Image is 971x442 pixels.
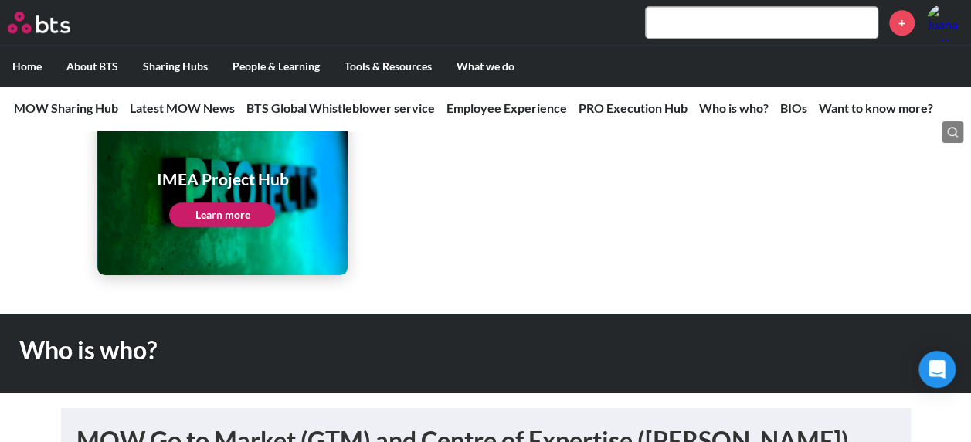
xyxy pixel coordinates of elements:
a: Who is who? [699,100,769,115]
label: Sharing Hubs [131,46,220,87]
a: + [889,10,915,36]
a: Latest MOW News [130,100,235,115]
h1: Who is who? [19,333,672,368]
a: Go home [8,12,99,33]
a: Learn more [169,202,275,227]
label: About BTS [54,46,131,87]
h1: IMEA Project Hub [156,168,288,190]
img: Juana Navarro [926,4,963,41]
label: Tools & Resources [332,46,444,87]
label: People & Learning [220,46,332,87]
div: Open Intercom Messenger [918,351,956,388]
a: MOW Sharing Hub [14,100,118,115]
a: BIOs [780,100,807,115]
a: PRO Execution Hub [579,100,688,115]
label: What we do [444,46,527,87]
img: BTS Logo [8,12,70,33]
a: BTS Global Whistleblower service [246,100,435,115]
a: Profile [926,4,963,41]
a: Employee Experience [446,100,567,115]
a: Want to know more? [819,100,933,115]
